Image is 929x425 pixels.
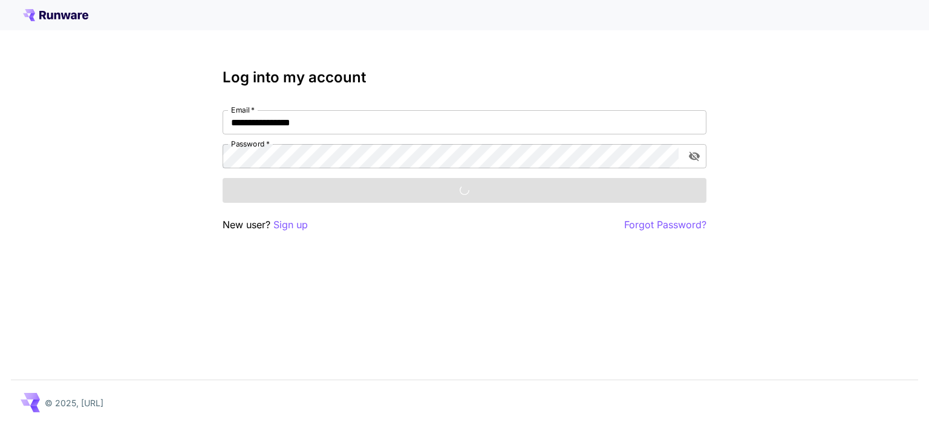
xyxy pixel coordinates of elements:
[223,217,308,232] p: New user?
[231,139,270,149] label: Password
[683,145,705,167] button: toggle password visibility
[223,69,706,86] h3: Log into my account
[231,105,255,115] label: Email
[45,397,103,409] p: © 2025, [URL]
[624,217,706,232] button: Forgot Password?
[273,217,308,232] button: Sign up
